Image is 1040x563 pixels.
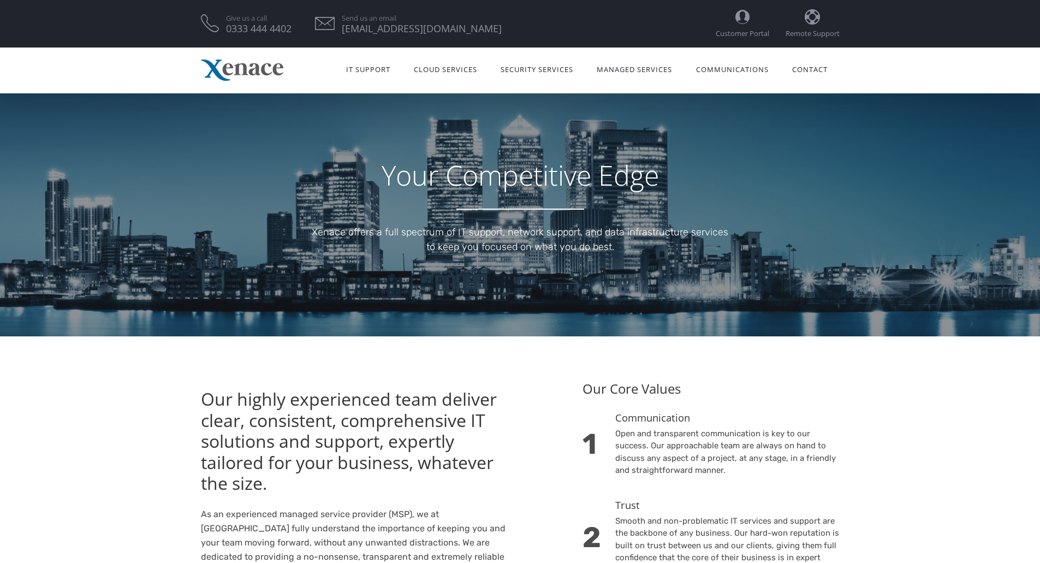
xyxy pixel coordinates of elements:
span: Give us a call [226,15,292,22]
span: Send us an email [342,15,502,22]
h3: Our highly experienced team deliver clear, consistent, comprehensive IT solutions and support, ex... [201,389,512,494]
h3: Your Competitive Edge [201,159,840,192]
a: IT Support [334,51,402,86]
h5: Trust [615,499,839,512]
span: [EMAIL_ADDRESS][DOMAIN_NAME] [342,25,502,32]
a: Cloud Services [402,51,489,86]
a: Give us a call 0333 444 4402 [226,15,292,32]
div: Xenace offers a full spectrum of IT support, network support, and data infrastructure services to... [201,225,840,254]
a: Send us an email [EMAIL_ADDRESS][DOMAIN_NAME] [342,15,502,32]
img: Xenace [201,60,283,81]
span: 0333 444 4402 [226,25,292,32]
a: Communications [684,51,780,86]
a: Managed Services [585,51,684,86]
p: Open and transparent communication is key to our success. Our approachable team are always on han... [615,428,839,477]
a: Contact [780,51,839,86]
h5: Communication [615,411,839,425]
h4: Our Core Values [583,380,839,398]
a: Security Services [489,51,585,86]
